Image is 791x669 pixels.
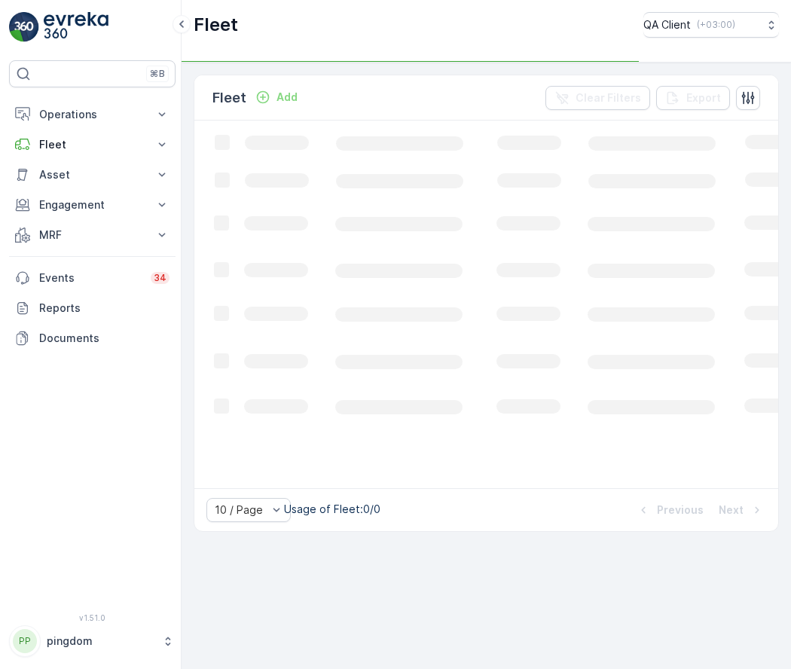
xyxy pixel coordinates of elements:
[276,90,298,105] p: Add
[576,90,641,105] p: Clear Filters
[634,501,705,519] button: Previous
[9,263,176,293] a: Events34
[9,130,176,160] button: Fleet
[9,12,39,42] img: logo
[657,503,704,518] p: Previous
[9,293,176,323] a: Reports
[150,68,165,80] p: ⌘B
[194,13,238,37] p: Fleet
[643,12,779,38] button: QA Client(+03:00)
[39,137,145,152] p: Fleet
[39,228,145,243] p: MRF
[13,629,37,653] div: PP
[9,625,176,657] button: PPpingdom
[9,220,176,250] button: MRF
[39,107,145,122] p: Operations
[39,331,169,346] p: Documents
[9,190,176,220] button: Engagement
[284,502,380,517] p: Usage of Fleet : 0/0
[717,501,766,519] button: Next
[47,634,154,649] p: pingdom
[154,272,166,284] p: 34
[719,503,744,518] p: Next
[39,270,142,286] p: Events
[44,12,108,42] img: logo_light-DOdMpM7g.png
[39,197,145,212] p: Engagement
[39,167,145,182] p: Asset
[643,17,691,32] p: QA Client
[39,301,169,316] p: Reports
[697,19,735,31] p: ( +03:00 )
[249,88,304,106] button: Add
[9,160,176,190] button: Asset
[545,86,650,110] button: Clear Filters
[212,87,246,108] p: Fleet
[686,90,721,105] p: Export
[9,613,176,622] span: v 1.51.0
[656,86,730,110] button: Export
[9,323,176,353] a: Documents
[9,99,176,130] button: Operations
